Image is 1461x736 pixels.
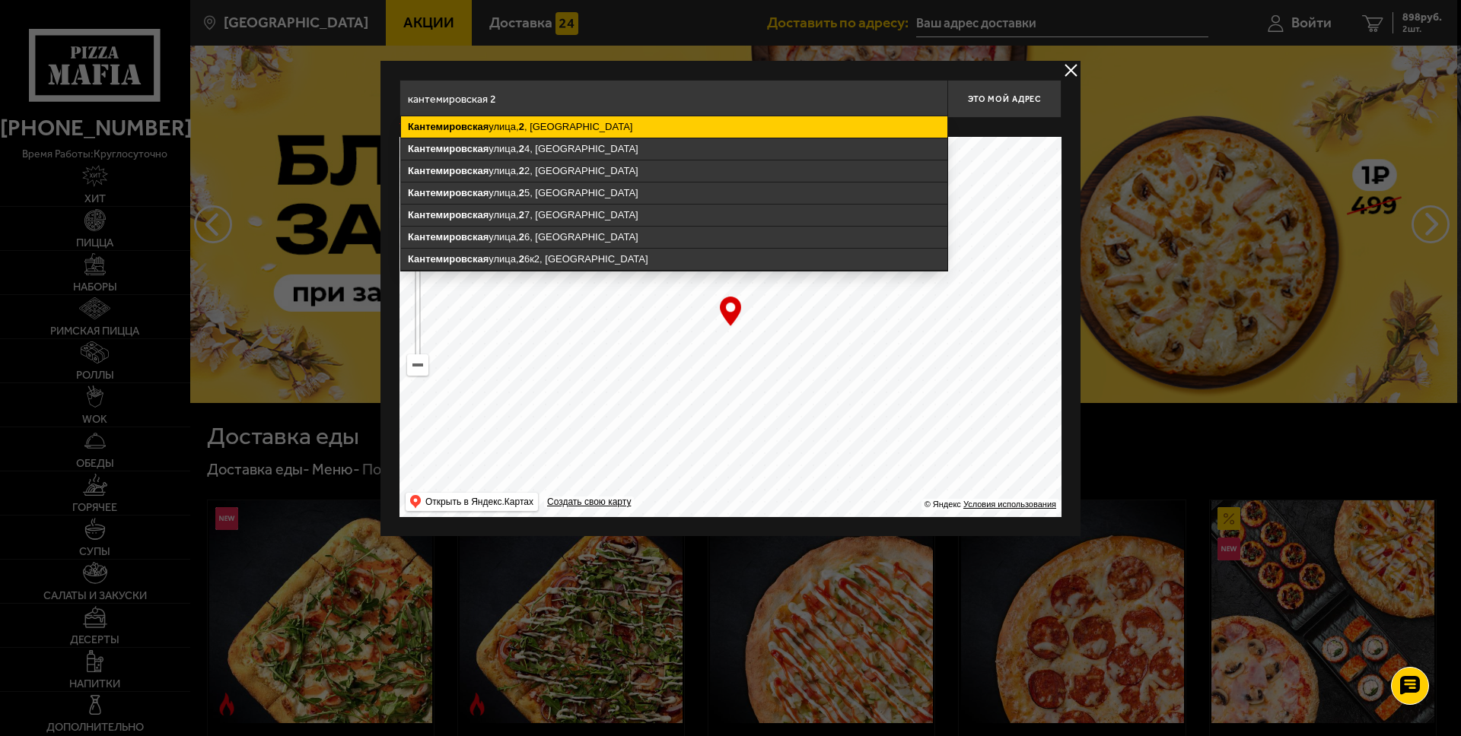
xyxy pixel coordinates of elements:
button: delivery type [1062,61,1081,80]
ymaps: 2 [519,121,524,132]
span: Это мой адрес [968,94,1041,104]
ymaps: 2 [519,253,524,265]
ymaps: 2 [519,143,524,154]
ymaps: © Яндекс [925,500,961,509]
ymaps: Кантемировская [408,253,489,265]
p: Укажите дом на карте или в поле ввода [399,122,614,134]
button: Это мой адрес [947,80,1062,118]
a: Создать свою карту [544,496,634,508]
ymaps: Кантемировская [408,165,489,176]
input: Введите адрес доставки [399,80,947,118]
ymaps: Кантемировская [408,143,489,154]
ymaps: 2 [519,209,524,220]
ymaps: улица, 2, [GEOGRAPHIC_DATA] [401,160,947,182]
ymaps: Кантемировская [408,209,489,220]
ymaps: Открыть в Яндекс.Картах [425,493,533,511]
ymaps: улица, 5, [GEOGRAPHIC_DATA] [401,182,947,204]
a: Условия использования [963,500,1056,509]
ymaps: улица, 7, [GEOGRAPHIC_DATA] [401,205,947,226]
ymaps: 2 [519,231,524,243]
ymaps: 2 [519,187,524,198]
ymaps: улица, 6, [GEOGRAPHIC_DATA] [401,227,947,248]
ymaps: 2 [519,165,524,176]
ymaps: улица, 4, [GEOGRAPHIC_DATA] [401,138,947,160]
ymaps: Кантемировская [408,121,489,132]
ymaps: улица, 6к2, [GEOGRAPHIC_DATA] [401,249,947,270]
ymaps: Кантемировская [408,231,489,243]
ymaps: улица, , [GEOGRAPHIC_DATA] [401,116,947,138]
ymaps: Кантемировская [408,187,489,198]
ymaps: Открыть в Яндекс.Картах [406,493,538,511]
